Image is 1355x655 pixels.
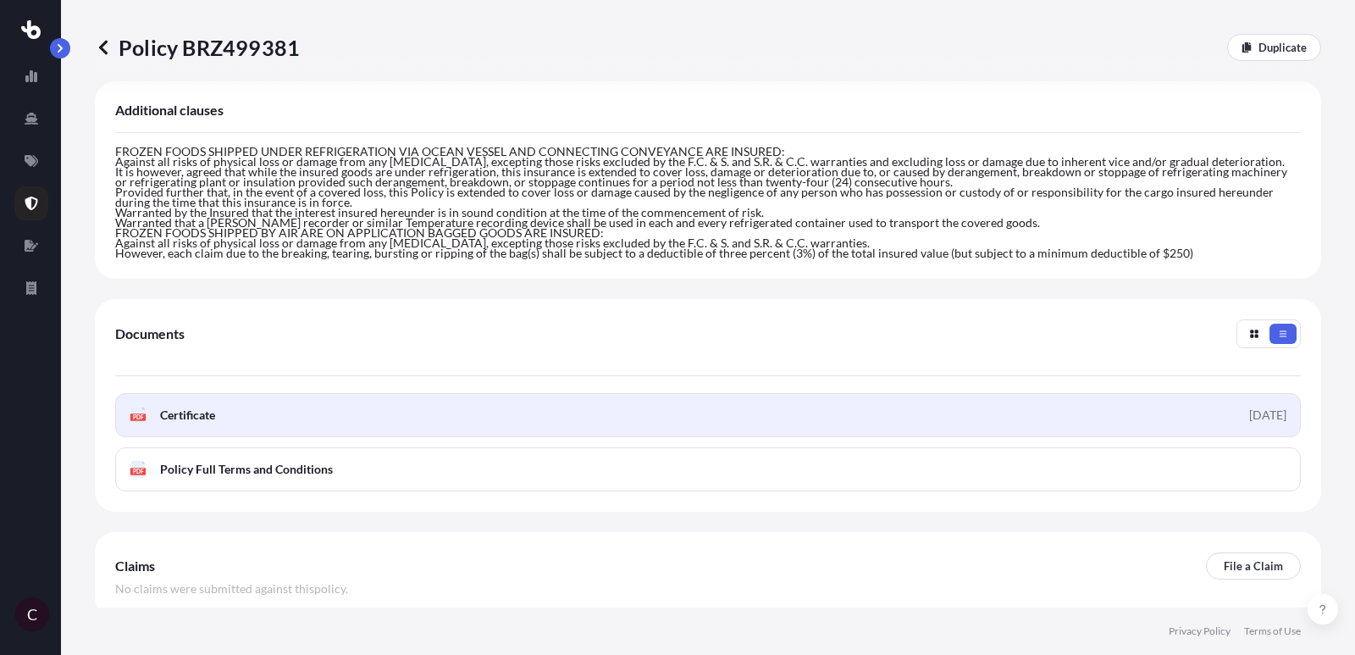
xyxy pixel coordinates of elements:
span: C [27,606,37,623]
div: [DATE] [1249,407,1286,424]
span: No claims were submitted against this policy . [115,580,348,597]
p: Warranted by the Insured that the interest insured hereunder is in sound condition at the time of... [115,208,1301,218]
a: PDFPolicy Full Terms and Conditions [115,447,1301,491]
text: PDF [133,469,144,475]
a: File a Claim [1206,552,1301,580]
p: Duplicate [1258,39,1307,56]
a: Privacy Policy [1169,624,1231,638]
span: Claims [115,558,155,575]
p: File a Claim [1224,558,1283,575]
text: PDF [133,414,144,420]
span: Additional clauses [115,102,224,119]
p: Against all risks of physical loss or damage from any [MEDICAL_DATA], excepting those risks exclu... [115,157,1301,167]
p: Policy BRZ499381 [95,34,300,61]
p: However, each claim due to the breaking, tearing, bursting or ripping of the bag(s) shall be subj... [115,248,1301,258]
a: PDFCertificate[DATE] [115,393,1301,437]
span: Documents [115,325,185,342]
a: Terms of Use [1244,624,1301,638]
a: Duplicate [1227,34,1321,61]
span: Policy Full Terms and Conditions [160,461,333,478]
p: It is however, agreed that while the insured goods are under refrigeration, this insurance is ext... [115,167,1301,208]
p: FROZEN FOODS SHIPPED BY AIR ARE ON APPLICATION BAGGED GOODS ARE INSURED: [115,228,1301,238]
p: Against all risks of physical loss or damage from any [MEDICAL_DATA], excepting those risks exclu... [115,238,1301,248]
span: Certificate [160,407,215,424]
p: FROZEN FOODS SHIPPED UNDER REFRIGERATION VIA OCEAN VESSEL AND CONNECTING CONVEYANCE ARE INSURED: [115,147,1301,157]
p: Warranted that a [PERSON_NAME] recorder or similar Temperature recording device shall be used in ... [115,218,1301,228]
